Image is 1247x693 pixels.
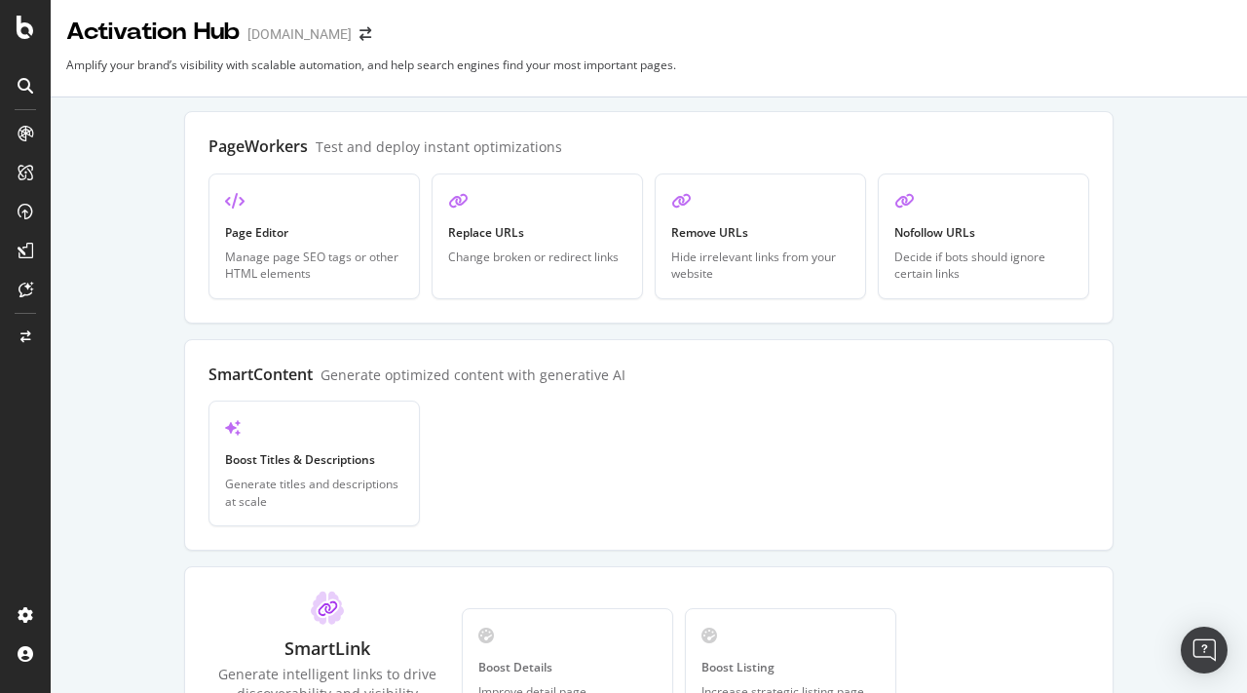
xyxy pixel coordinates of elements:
[448,249,626,265] div: Change broken or redirect links
[208,364,313,385] div: SmartContent
[448,224,626,241] div: Replace URLs
[671,249,850,282] div: Hide irrelevant links from your website
[316,137,562,156] div: Test and deploy instant optimizations
[321,366,625,384] div: Generate optimized content with generative AI
[311,591,344,625] img: ClT5ayua.svg
[1181,627,1228,674] div: Open Intercom Messenger
[432,173,643,298] a: Replace URLsChange broken or redirect links
[284,636,370,662] div: SmartLink
[359,27,371,41] div: arrow-right-arrow-left
[894,249,1073,282] div: Decide if bots should ignore certain links
[894,224,1073,241] div: Nofollow URLs
[701,659,880,675] div: Boost Listing
[671,224,850,241] div: Remove URLs
[208,135,308,157] div: PageWorkers
[225,249,403,282] div: Manage page SEO tags or other HTML elements
[66,57,676,89] div: Amplify your brand’s visibility with scalable automation, and help search engines find your most ...
[225,476,403,509] div: Generate titles and descriptions at scale
[66,16,240,49] div: Activation Hub
[655,173,866,298] a: Remove URLsHide irrelevant links from your website
[478,659,657,675] div: Boost Details
[208,401,420,525] a: Boost Titles & DescriptionsGenerate titles and descriptions at scale
[225,451,403,468] div: Boost Titles & Descriptions
[225,224,403,241] div: Page Editor
[208,173,420,298] a: Page EditorManage page SEO tags or other HTML elements
[247,24,352,44] div: [DOMAIN_NAME]
[878,173,1089,298] a: Nofollow URLsDecide if bots should ignore certain links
